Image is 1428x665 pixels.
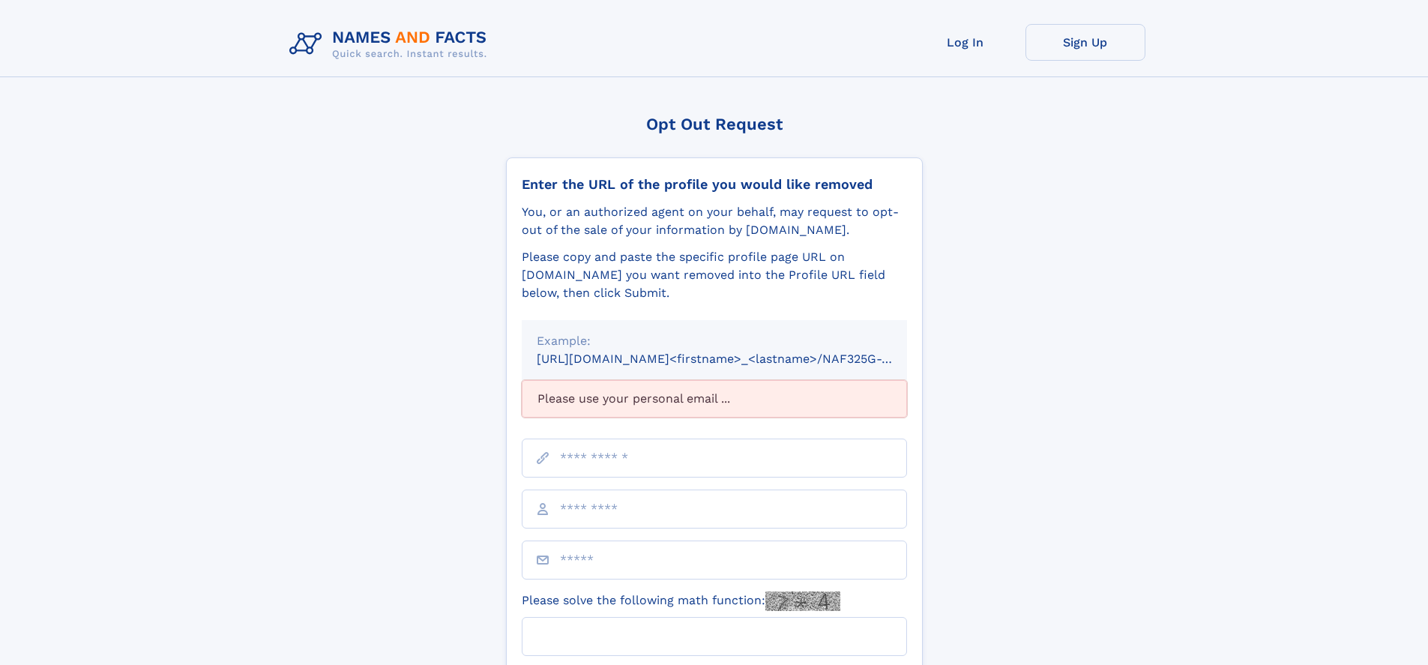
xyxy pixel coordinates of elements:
div: You, or an authorized agent on your behalf, may request to opt-out of the sale of your informatio... [522,203,907,239]
div: Example: [537,332,892,350]
div: Enter the URL of the profile you would like removed [522,176,907,193]
small: [URL][DOMAIN_NAME]<firstname>_<lastname>/NAF325G-xxxxxxxx [537,352,936,366]
img: Logo Names and Facts [283,24,499,64]
div: Opt Out Request [506,115,923,133]
a: Sign Up [1025,24,1145,61]
div: Please use your personal email ... [522,380,907,418]
div: Please copy and paste the specific profile page URL on [DOMAIN_NAME] you want removed into the Pr... [522,248,907,302]
a: Log In [906,24,1025,61]
label: Please solve the following math function: [522,592,840,611]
